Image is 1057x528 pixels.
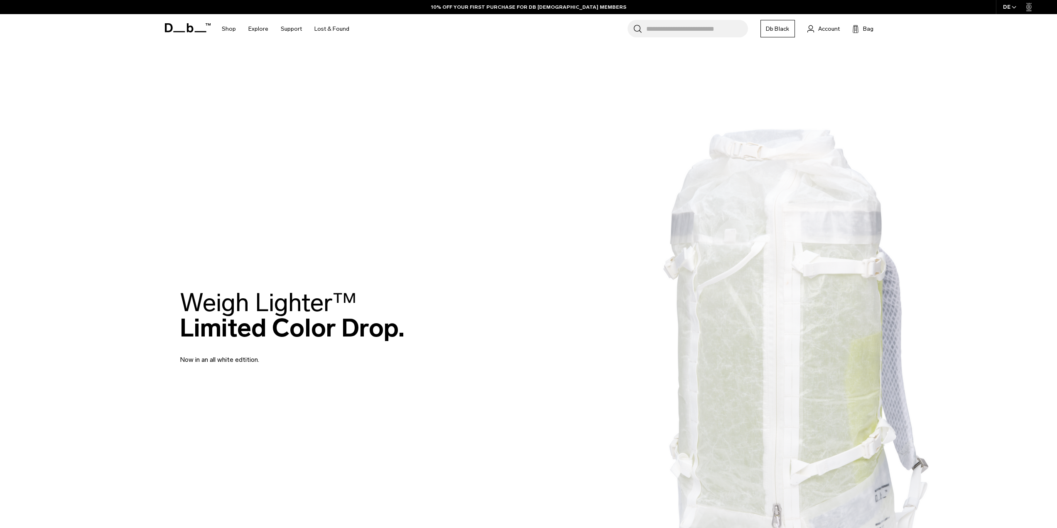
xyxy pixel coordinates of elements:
a: Explore [248,14,268,44]
h2: Limited Color Drop. [180,290,405,341]
span: Account [818,25,840,33]
span: Bag [863,25,873,33]
a: Lost & Found [314,14,349,44]
nav: Main Navigation [216,14,356,44]
p: Now in an all white edtition. [180,345,379,365]
a: Account [807,24,840,34]
a: Db Black [760,20,795,37]
span: Weigh Lighter™ [180,287,357,318]
button: Bag [852,24,873,34]
a: Shop [222,14,236,44]
a: Support [281,14,302,44]
a: 10% OFF YOUR FIRST PURCHASE FOR DB [DEMOGRAPHIC_DATA] MEMBERS [431,3,626,11]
